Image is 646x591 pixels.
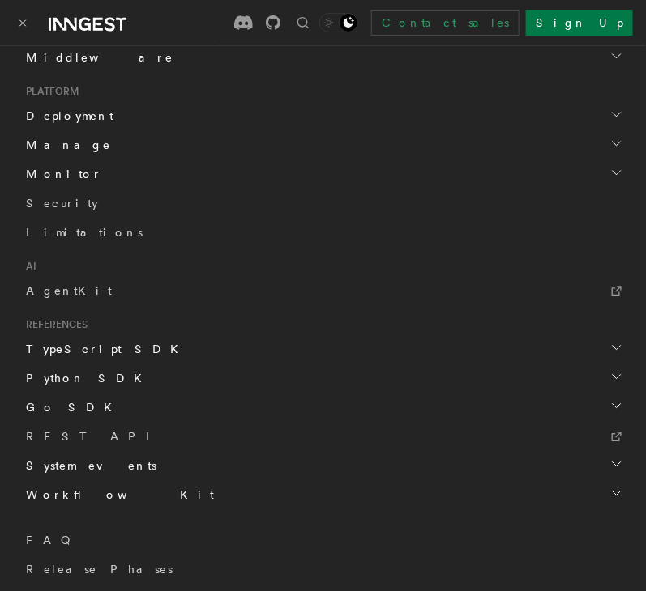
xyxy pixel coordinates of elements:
[13,13,32,32] button: Toggle navigation
[26,284,112,297] span: AgentKit
[26,197,98,210] span: Security
[19,260,36,273] span: AI
[19,130,627,159] button: Manage
[19,393,627,422] button: Go SDK
[19,276,627,305] a: AgentKit
[26,430,164,443] span: REST API
[19,364,627,393] button: Python SDK
[19,159,627,189] button: Monitor
[19,334,627,364] button: TypeScript SDK
[19,166,102,182] span: Monitor
[19,451,627,480] button: System events
[19,108,113,124] span: Deployment
[19,525,627,555] a: FAQ
[19,43,627,72] button: Middleware
[26,534,79,546] span: FAQ
[19,487,214,503] span: Workflow Kit
[19,341,188,357] span: TypeScript SDK
[19,318,88,331] span: References
[19,399,122,415] span: Go SDK
[19,218,627,247] a: Limitations
[293,13,313,32] button: Find something...
[19,422,627,451] a: REST API
[19,49,173,66] span: Middleware
[371,10,520,36] a: Contact sales
[26,563,173,576] span: Release Phases
[19,189,627,218] a: Security
[19,480,627,509] button: Workflow Kit
[26,226,143,239] span: Limitations
[19,85,79,98] span: Platform
[19,555,627,584] a: Release Phases
[19,457,156,474] span: System events
[526,10,633,36] a: Sign Up
[19,370,152,386] span: Python SDK
[19,137,111,153] span: Manage
[19,101,627,130] button: Deployment
[319,13,358,32] button: Toggle dark mode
